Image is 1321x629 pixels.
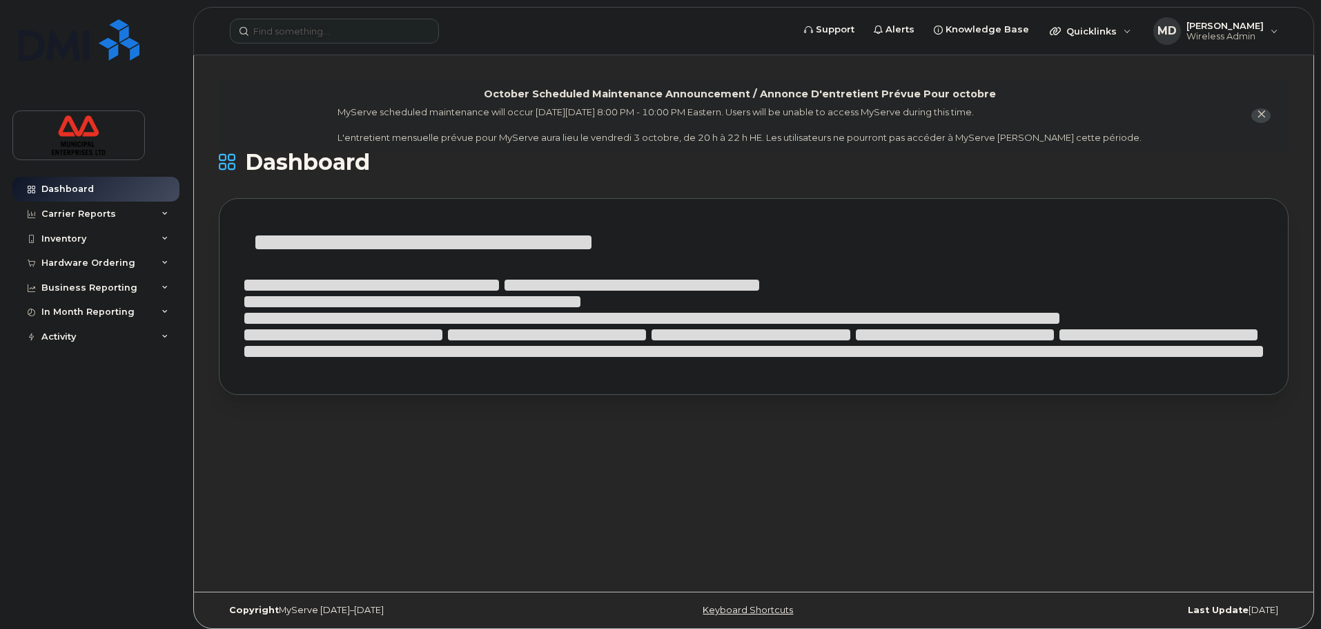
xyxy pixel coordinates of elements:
[245,152,370,173] span: Dashboard
[703,605,793,615] a: Keyboard Shortcuts
[229,605,279,615] strong: Copyright
[1251,108,1271,123] button: close notification
[932,605,1289,616] div: [DATE]
[1188,605,1249,615] strong: Last Update
[337,106,1142,144] div: MyServe scheduled maintenance will occur [DATE][DATE] 8:00 PM - 10:00 PM Eastern. Users will be u...
[219,605,576,616] div: MyServe [DATE]–[DATE]
[484,87,996,101] div: October Scheduled Maintenance Announcement / Annonce D'entretient Prévue Pour octobre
